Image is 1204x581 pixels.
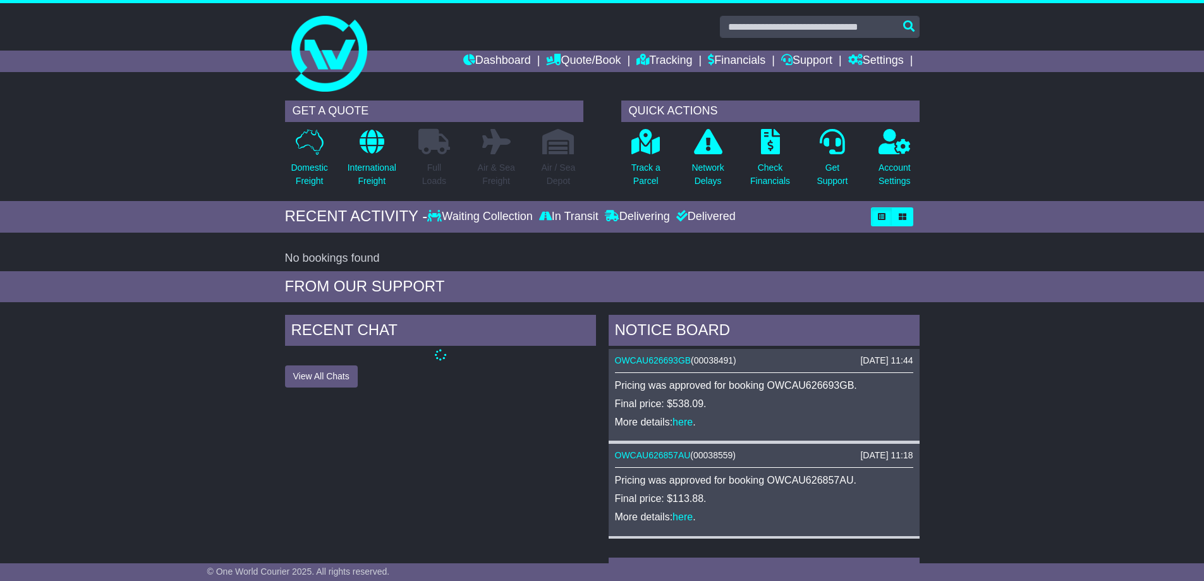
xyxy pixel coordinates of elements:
[615,355,913,366] div: ( )
[427,210,535,224] div: Waiting Collection
[546,51,621,72] a: Quote/Book
[750,128,791,195] a: CheckFinancials
[536,210,602,224] div: In Transit
[285,101,583,122] div: GET A QUOTE
[860,450,913,461] div: [DATE] 11:18
[636,51,692,72] a: Tracking
[848,51,904,72] a: Settings
[418,161,450,188] p: Full Loads
[291,161,327,188] p: Domestic Freight
[621,101,920,122] div: QUICK ACTIONS
[615,492,913,505] p: Final price: $113.88.
[631,128,661,195] a: Track aParcel
[285,278,920,296] div: FROM OUR SUPPORT
[609,315,920,349] div: NOTICE BOARD
[781,51,832,72] a: Support
[285,252,920,266] div: No bookings found
[817,161,848,188] p: Get Support
[615,398,913,410] p: Final price: $538.09.
[602,210,673,224] div: Delivering
[816,128,848,195] a: GetSupport
[285,207,428,226] div: RECENT ACTIVITY -
[347,128,397,195] a: InternationalFreight
[348,161,396,188] p: International Freight
[615,450,691,460] a: OWCAU626857AU
[693,450,733,460] span: 00038559
[672,511,693,522] a: here
[691,128,724,195] a: NetworkDelays
[615,450,913,461] div: ( )
[285,315,596,349] div: RECENT CHAT
[207,566,390,577] span: © One World Courier 2025. All rights reserved.
[673,210,736,224] div: Delivered
[615,379,913,391] p: Pricing was approved for booking OWCAU626693GB.
[672,417,693,427] a: here
[615,355,691,365] a: OWCAU626693GB
[285,365,358,388] button: View All Chats
[691,161,724,188] p: Network Delays
[615,474,913,486] p: Pricing was approved for booking OWCAU626857AU.
[463,51,531,72] a: Dashboard
[750,161,790,188] p: Check Financials
[542,161,576,188] p: Air / Sea Depot
[615,416,913,428] p: More details: .
[694,355,733,365] span: 00038491
[860,355,913,366] div: [DATE] 11:44
[478,161,515,188] p: Air & Sea Freight
[290,128,328,195] a: DomesticFreight
[615,511,913,523] p: More details: .
[708,51,765,72] a: Financials
[631,161,660,188] p: Track a Parcel
[878,128,911,195] a: AccountSettings
[879,161,911,188] p: Account Settings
